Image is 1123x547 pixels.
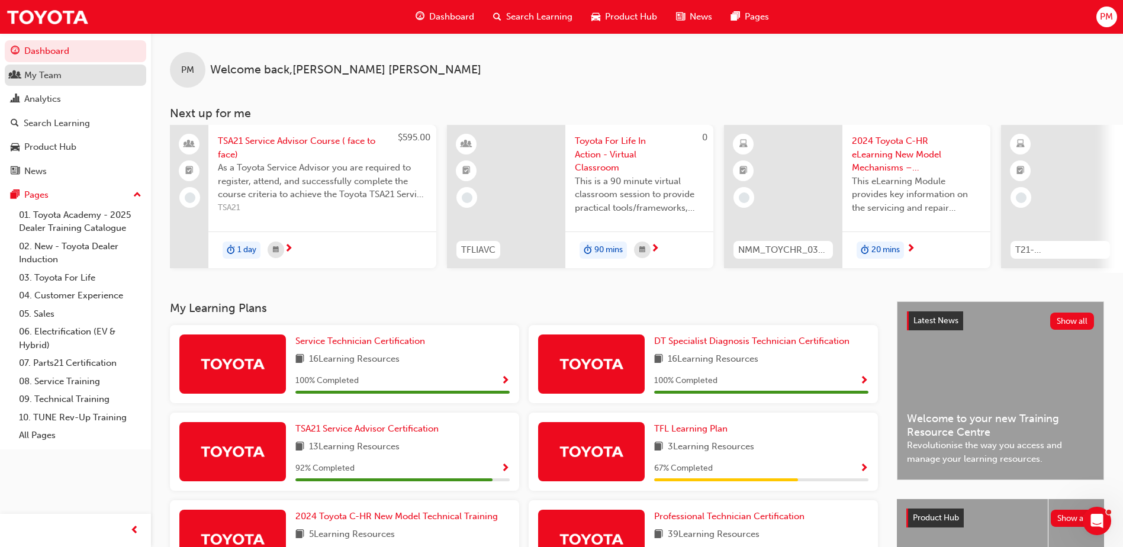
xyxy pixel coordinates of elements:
span: prev-icon [130,523,139,538]
span: people-icon [11,70,20,81]
img: Trak [559,353,624,374]
iframe: Intercom live chat [1083,507,1111,535]
span: car-icon [591,9,600,24]
span: book-icon [295,440,304,455]
a: Analytics [5,88,146,110]
span: Toyota For Life In Action - Virtual Classroom [575,134,704,175]
span: next-icon [651,244,659,255]
span: Search Learning [506,10,572,24]
a: 09. Technical Training [14,390,146,408]
span: learningRecordVerb_NONE-icon [185,192,195,203]
span: TFLIAVC [461,243,495,257]
div: Analytics [24,92,61,106]
span: 5 Learning Resources [309,527,395,542]
span: 67 % Completed [654,462,713,475]
span: people-icon [185,137,194,152]
a: 06. Electrification (EV & Hybrid) [14,323,146,354]
a: Professional Technician Certification [654,510,809,523]
a: 01. Toyota Academy - 2025 Dealer Training Catalogue [14,206,146,237]
span: 100 % Completed [295,374,359,388]
span: learningRecordVerb_NONE-icon [1016,192,1027,203]
span: duration-icon [584,243,592,258]
span: Professional Technician Certification [654,511,805,522]
a: 07. Parts21 Certification [14,354,146,372]
span: duration-icon [861,243,869,258]
span: TSA21 Service Advisor Course ( face to face) [218,134,427,161]
a: My Team [5,65,146,86]
span: 2024 Toyota C-HR eLearning New Model Mechanisms – Serviceability (Module 5) [852,134,981,175]
span: news-icon [11,166,20,177]
a: TFL Learning Plan [654,422,732,436]
a: 05. Sales [14,305,146,323]
span: Show Progress [860,376,868,387]
span: learningRecordVerb_NONE-icon [739,192,749,203]
span: 100 % Completed [654,374,717,388]
span: learningResourceType_ELEARNING-icon [1016,137,1025,152]
span: guage-icon [416,9,424,24]
img: Trak [200,353,265,374]
span: Service Technician Certification [295,336,425,346]
a: search-iconSearch Learning [484,5,582,29]
a: car-iconProduct Hub [582,5,667,29]
span: PM [181,63,194,77]
a: 02. New - Toyota Dealer Induction [14,237,146,269]
span: NMM_TOYCHR_032024_MODULE_5 [738,243,828,257]
span: Show Progress [501,376,510,387]
span: up-icon [133,188,141,203]
span: booktick-icon [739,163,748,179]
span: calendar-icon [273,243,279,258]
span: DT Specialist Diagnosis Technician Certification [654,336,850,346]
a: News [5,160,146,182]
a: news-iconNews [667,5,722,29]
img: Trak [200,441,265,462]
span: search-icon [493,9,501,24]
button: Show Progress [860,374,868,388]
a: Search Learning [5,112,146,134]
button: Show all [1051,510,1095,527]
span: book-icon [654,352,663,367]
span: Product Hub [605,10,657,24]
span: 0 [702,132,707,143]
a: 08. Service Training [14,372,146,391]
span: Revolutionise the way you access and manage your learning resources. [907,439,1094,465]
span: learningRecordVerb_NONE-icon [462,192,472,203]
a: 04. Customer Experience [14,287,146,305]
span: T21-PTEN_PEIR_PRE_READ [1015,243,1105,257]
span: Show Progress [501,464,510,474]
a: DT Specialist Diagnosis Technician Certification [654,334,854,348]
a: TSA21 Service Advisor Certification [295,422,443,436]
span: car-icon [11,142,20,153]
span: Welcome back , [PERSON_NAME] [PERSON_NAME] [210,63,481,77]
a: $595.00TSA21 Service Advisor Course ( face to face)As a Toyota Service Advisor you are required t... [170,125,436,268]
button: DashboardMy TeamAnalyticsSearch LearningProduct HubNews [5,38,146,184]
span: TSA21 [218,201,427,215]
span: Latest News [913,316,958,326]
span: 16 Learning Resources [668,352,758,367]
button: Pages [5,184,146,206]
h3: Next up for me [151,107,1123,120]
a: All Pages [14,426,146,445]
span: 20 mins [871,243,900,257]
button: PM [1096,7,1117,27]
span: book-icon [295,527,304,542]
span: 13 Learning Resources [309,440,400,455]
span: Pages [745,10,769,24]
button: Show Progress [501,374,510,388]
span: 16 Learning Resources [309,352,400,367]
a: 03. Toyota For Life [14,269,146,287]
button: Show Progress [860,461,868,476]
span: TFL Learning Plan [654,423,728,434]
span: next-icon [906,244,915,255]
span: next-icon [284,244,293,255]
span: book-icon [295,352,304,367]
span: This is a 90 minute virtual classroom session to provide practical tools/frameworks, behaviours a... [575,175,704,215]
a: 10. TUNE Rev-Up Training [14,408,146,427]
span: 90 mins [594,243,623,257]
div: News [24,165,47,178]
a: Dashboard [5,40,146,62]
span: booktick-icon [1016,163,1025,179]
span: learningResourceType_INSTRUCTOR_LED-icon [462,137,471,152]
span: search-icon [11,118,19,129]
span: booktick-icon [462,163,471,179]
span: 1 day [237,243,256,257]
